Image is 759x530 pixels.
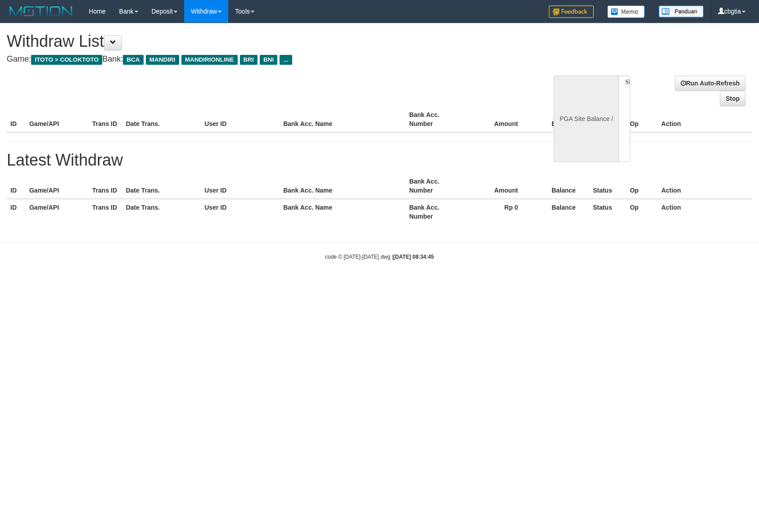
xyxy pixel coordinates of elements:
[122,107,201,132] th: Date Trans.
[26,107,89,132] th: Game/API
[626,173,658,199] th: Op
[626,107,658,132] th: Op
[146,55,179,65] span: MANDIRI
[658,173,752,199] th: Action
[280,173,406,199] th: Bank Acc. Name
[325,254,434,260] small: code © [DATE]-[DATE] dwg |
[720,91,745,106] a: Stop
[549,5,594,18] img: Feedback.jpg
[393,254,434,260] strong: [DATE] 08:34:45
[554,76,619,162] div: PGA Site Balance /
[89,199,122,225] th: Trans ID
[201,173,280,199] th: User ID
[89,173,122,199] th: Trans ID
[201,199,280,225] th: User ID
[122,173,201,199] th: Date Trans.
[7,173,26,199] th: ID
[532,173,589,199] th: Balance
[607,5,645,18] img: Button%20Memo.svg
[469,173,532,199] th: Amount
[7,55,497,64] h4: Game: Bank:
[122,199,201,225] th: Date Trans.
[406,107,469,132] th: Bank Acc. Number
[280,55,292,65] span: ...
[532,199,589,225] th: Balance
[7,199,26,225] th: ID
[89,107,122,132] th: Trans ID
[123,55,143,65] span: BCA
[240,55,258,65] span: BRI
[26,173,89,199] th: Game/API
[675,76,745,91] a: Run Auto-Refresh
[201,107,280,132] th: User ID
[26,199,89,225] th: Game/API
[658,107,752,132] th: Action
[7,4,75,18] img: MOTION_logo.png
[7,107,26,132] th: ID
[181,55,238,65] span: MANDIRIONLINE
[589,173,626,199] th: Status
[532,107,589,132] th: Balance
[469,199,532,225] th: Rp 0
[469,107,532,132] th: Amount
[658,199,752,225] th: Action
[31,55,102,65] span: ITOTO > COLOKTOTO
[260,55,277,65] span: BNI
[406,199,469,225] th: Bank Acc. Number
[626,199,658,225] th: Op
[280,107,406,132] th: Bank Acc. Name
[7,32,497,50] h1: Withdraw List
[589,199,626,225] th: Status
[659,5,704,18] img: panduan.png
[406,173,469,199] th: Bank Acc. Number
[280,199,406,225] th: Bank Acc. Name
[7,151,752,169] h1: Latest Withdraw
